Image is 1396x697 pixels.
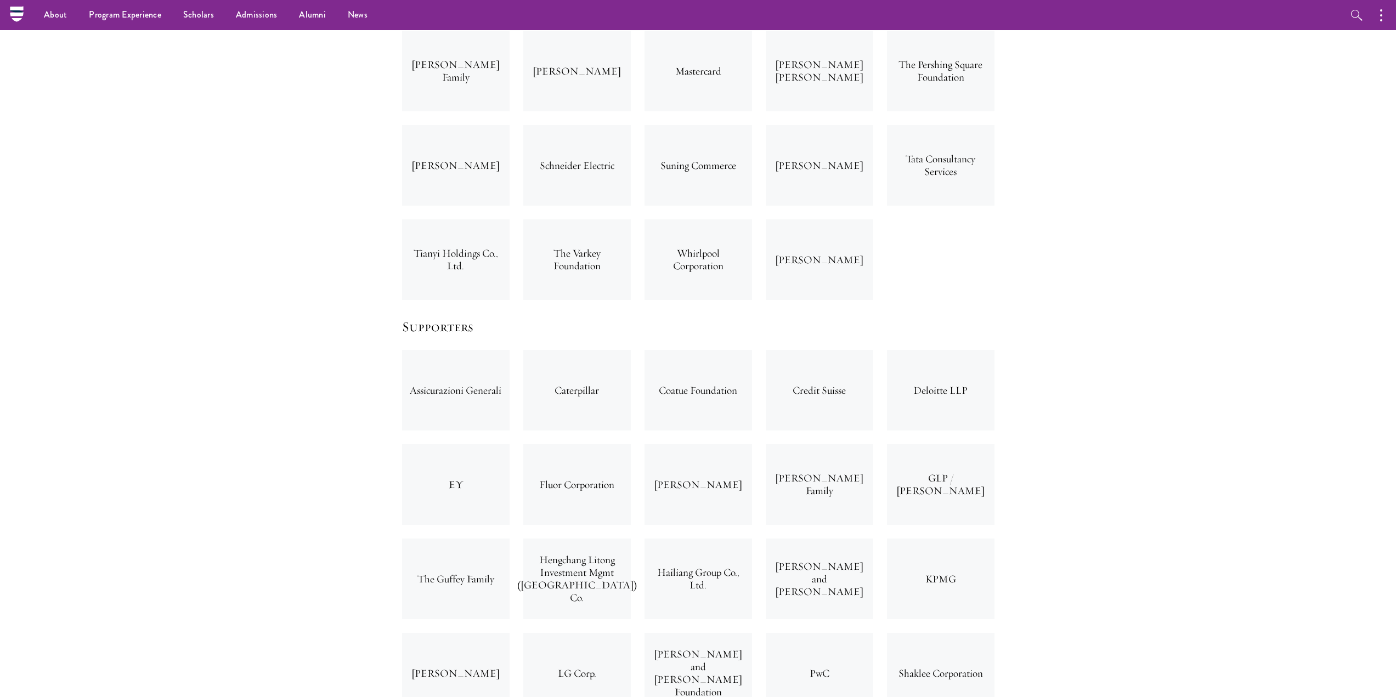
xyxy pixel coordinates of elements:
div: Deloitte LLP [887,350,994,430]
div: Assicurazioni Generali [402,350,510,430]
div: Fluor Corporation [523,444,631,525]
div: Tata Consultancy Services [887,125,994,206]
div: Mastercard [645,31,752,111]
div: Credit Suisse [766,350,873,430]
div: [PERSON_NAME] Family [402,31,510,111]
div: [PERSON_NAME] and [PERSON_NAME] [766,539,873,619]
div: Coatue Foundation [645,350,752,430]
div: KPMG [887,539,994,619]
div: GLP / [PERSON_NAME] [887,444,994,525]
div: [PERSON_NAME] [523,31,631,111]
div: Hengchang Litong Investment Mgmt ([GEOGRAPHIC_DATA]) Co. [523,539,631,619]
div: [PERSON_NAME] [402,125,510,206]
div: [PERSON_NAME] [766,219,873,300]
div: Suning Commerce [645,125,752,206]
div: Schneider Electric [523,125,631,206]
div: Whirlpool Corporation [645,219,752,300]
h5: Supporters [402,318,994,336]
div: The Pershing Square Foundation [887,31,994,111]
div: [PERSON_NAME] Family [766,444,873,525]
div: The Varkey Foundation [523,219,631,300]
div: [PERSON_NAME] [766,125,873,206]
div: The Guffey Family [402,539,510,619]
div: EY [402,444,510,525]
div: Hailiang Group Co., Ltd. [645,539,752,619]
div: Caterpillar [523,350,631,430]
div: [PERSON_NAME] [PERSON_NAME] [766,31,873,111]
div: [PERSON_NAME] [645,444,752,525]
div: Tianyi Holdings Co., Ltd. [402,219,510,300]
